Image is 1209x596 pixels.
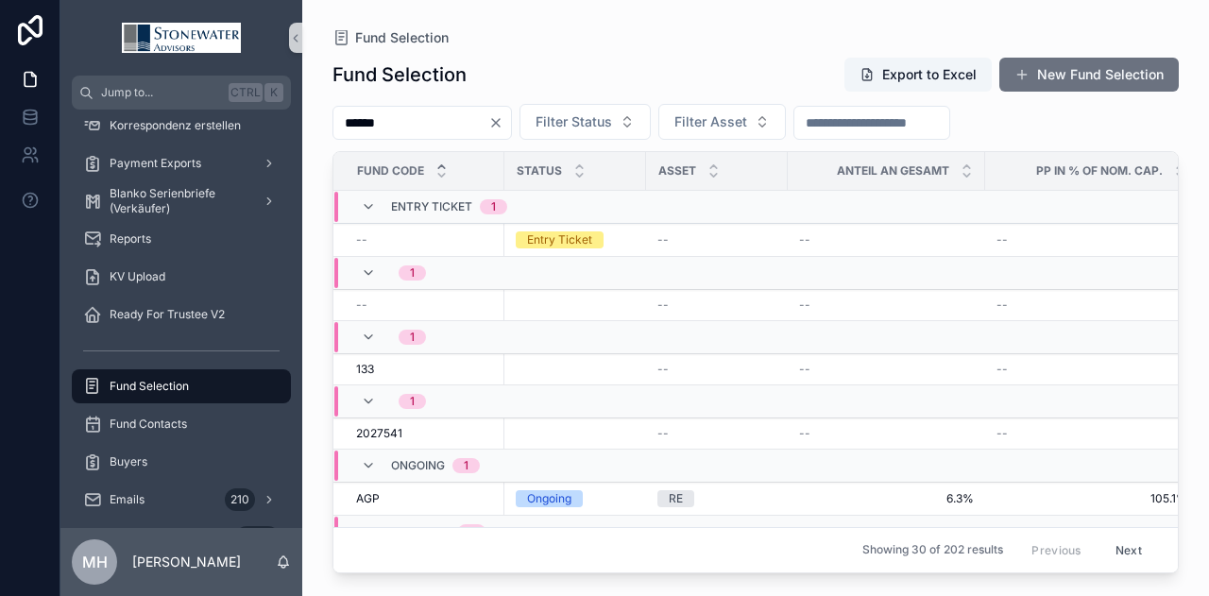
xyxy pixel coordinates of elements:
a: -- [799,232,974,247]
span: -- [657,362,669,377]
span: -- [657,298,669,313]
a: Ongoing [516,490,635,507]
button: Clear [488,115,511,130]
div: 11.426 [235,526,280,549]
a: Ready For Trustee V2 [72,298,291,332]
span: Anteil an Gesamt [837,163,949,179]
a: -- [996,362,1187,377]
div: 1 [491,199,496,214]
span: Ctrl [229,83,263,102]
span: 2027541 [356,426,402,441]
div: RE [669,490,683,507]
button: Export to Excel [844,58,992,92]
button: Jump to...CtrlK [72,76,291,110]
span: Filter Status [536,112,612,131]
div: Ongoing [527,490,571,507]
a: -- [799,298,974,313]
a: -- [356,298,493,313]
a: KV Upload [72,260,291,294]
span: Jump to... [101,85,221,100]
span: Filter Asset [674,112,747,131]
span: Asset [658,163,696,179]
div: 1 [410,330,415,345]
a: -- [657,362,776,377]
a: -- [657,232,776,247]
span: -- [657,426,669,441]
a: -- [799,426,974,441]
span: -- [799,426,810,441]
span: Korrespondenz erstellen [110,118,241,133]
span: -- [356,298,367,313]
a: Fund Contacts [72,407,291,441]
span: Ready For Trustee V2 [110,307,225,322]
a: Reports [72,222,291,256]
span: Emails [110,492,145,507]
a: -- [996,232,1187,247]
a: Emails210 [72,483,291,517]
a: Payment Exports [72,146,291,180]
span: -- [799,298,810,313]
a: Korrespondenz erstellen [72,109,291,143]
a: 11.426 [72,520,291,554]
span: AGP [356,491,380,506]
span: MH [82,551,108,573]
span: Blanko Serienbriefe (Verkäufer) [110,186,247,216]
span: Buyers [110,454,147,469]
a: -- [657,426,776,441]
a: 6.3% [799,491,974,506]
div: 1 [410,265,415,281]
span: K [266,85,281,100]
span: Resolved [391,524,451,539]
span: -- [996,362,1008,377]
a: -- [657,298,776,313]
span: KV Upload [110,269,165,284]
p: [PERSON_NAME] [132,553,241,571]
span: PP in % of Nom. Cap. [1036,163,1163,179]
button: Next [1102,536,1155,565]
span: -- [996,298,1008,313]
button: Select Button [658,104,786,140]
a: RE [657,490,776,507]
span: Fund Selection [355,28,449,47]
a: -- [996,426,1187,441]
div: 1 [464,458,468,473]
div: scrollable content [60,110,302,528]
a: 133 [356,362,493,377]
div: 1 [410,394,415,409]
a: Entry Ticket [516,231,635,248]
span: Showing 30 of 202 results [862,543,1003,558]
a: -- [356,232,493,247]
button: New Fund Selection [999,58,1179,92]
span: -- [799,362,810,377]
div: 210 [225,488,255,511]
span: Reports [110,231,151,247]
span: Fund Contacts [110,417,187,432]
span: 133 [356,362,374,377]
span: Payment Exports [110,156,201,171]
a: 105.1% [996,491,1187,506]
a: Fund Selection [72,369,291,403]
span: Ongoing [391,458,445,473]
h1: Fund Selection [332,61,467,88]
a: Blanko Serienbriefe (Verkäufer) [72,184,291,218]
span: Entry Ticket [391,199,472,214]
span: -- [799,232,810,247]
button: Select Button [519,104,651,140]
div: Entry Ticket [527,231,592,248]
span: -- [996,232,1008,247]
a: 2027541 [356,426,493,441]
div: 1 [469,524,474,539]
a: -- [799,362,974,377]
span: Fund Code [357,163,424,179]
a: Buyers [72,445,291,479]
span: -- [657,232,669,247]
span: -- [996,426,1008,441]
span: Status [517,163,562,179]
a: AGP [356,491,493,506]
img: App logo [122,23,241,53]
a: Fund Selection [332,28,449,47]
span: Fund Selection [110,379,189,394]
